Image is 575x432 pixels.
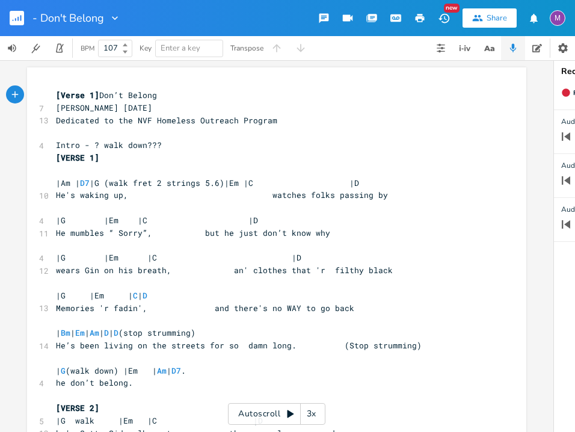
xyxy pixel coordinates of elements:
[61,327,70,338] span: Bm
[133,290,138,301] span: C
[487,13,507,23] div: Share
[157,365,167,376] span: Am
[32,13,104,23] span: - Don't Belong
[444,4,460,13] div: New
[161,43,200,54] span: Enter a key
[75,327,85,338] span: Em
[56,90,99,100] span: [Verse 1]
[104,327,109,338] span: D
[56,140,162,150] span: Intro - ? walk down???
[56,102,152,113] span: [PERSON_NAME] [DATE]
[56,177,359,188] span: |Am | |G (walk fret 2 strings 5.6)|Em |C |D
[56,340,422,351] span: He’s been living on the streets for so damn long. (Stop strumming)
[56,190,388,200] span: He's waking up, watches folks passing by
[56,252,301,263] span: |G |Em |C |D
[56,365,186,376] span: | (walk down) |Em | | .
[463,8,517,28] button: Share
[114,327,118,338] span: D
[432,7,456,29] button: New
[228,403,325,425] div: Autoscroll
[56,90,157,100] span: Don’t Belong
[56,265,393,276] span: wears Gin on his breath, an' clothes that 'r filthy black
[56,327,195,338] span: | | | | | (stop strumming)
[550,10,565,26] div: melindameshad
[301,403,322,425] div: 3x
[56,290,147,301] span: |G |Em | |
[230,45,263,52] div: Transpose
[143,290,147,301] span: D
[56,377,133,388] span: he don’t belong.
[56,303,354,313] span: Memories 'r fadin', and there's no WAY to go back
[56,152,99,163] span: [VERSE 1]
[550,4,565,32] button: M
[56,415,263,426] span: |G walk |Em |C |D
[56,227,330,238] span: He mumbles “ Sorry”, but he just don’t know why
[140,45,152,52] div: Key
[171,365,181,376] span: D7
[81,45,94,52] div: BPM
[61,365,66,376] span: G
[56,215,258,226] span: |G |Em |C |D
[56,403,99,413] span: [VERSE 2]
[80,177,90,188] span: D7
[90,327,99,338] span: Am
[56,115,277,126] span: Dedicated to the NVF Homeless Outreach Program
